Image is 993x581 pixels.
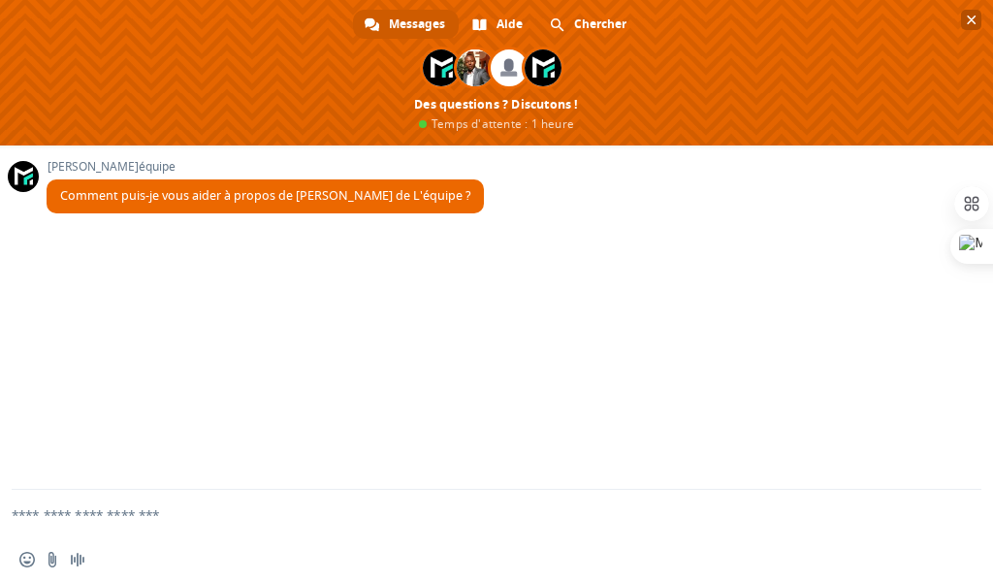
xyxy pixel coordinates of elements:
a: Aide [461,10,536,39]
span: [PERSON_NAME]équipe [47,160,484,174]
span: Messages [389,10,445,39]
span: Comment puis-je vous aider à propos de [PERSON_NAME] de L'équipe ? [60,187,470,204]
span: Chercher [574,10,626,39]
span: Insérer un emoji [19,552,35,567]
textarea: Entrez votre message... [12,490,935,538]
span: Fermer le chat [961,10,981,30]
span: Aide [496,10,523,39]
span: Message audio [70,552,85,567]
a: Messages [353,10,459,39]
span: Envoyer un fichier [45,552,60,567]
a: Chercher [538,10,640,39]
